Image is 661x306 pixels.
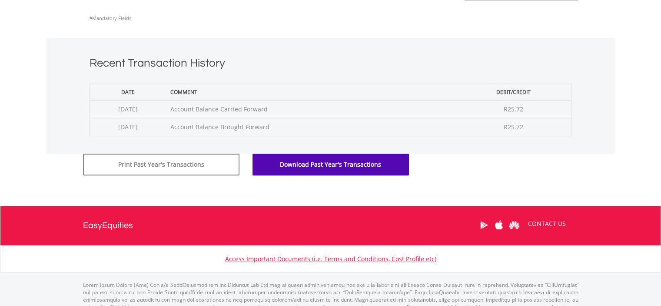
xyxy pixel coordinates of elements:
[83,154,239,175] button: Print Past Year's Transactions
[83,206,133,245] a: EasyEquities
[90,15,131,21] span: Mandatory Fields
[252,154,409,175] button: Download Past Year's Transactions
[225,255,436,263] a: Access Important Documents (i.e. Terms and Conditions, Cost Profile etc)
[476,212,492,239] a: Google Play
[522,212,572,236] a: CONTACT US
[90,84,166,100] th: Date
[166,84,455,100] th: Comment
[90,118,166,136] td: [DATE]
[492,212,507,239] a: Apple
[166,100,455,118] td: Account Balance Carried Forward
[90,55,572,75] h1: Recent Transaction History
[90,100,166,118] td: [DATE]
[504,123,523,131] span: R25.72
[455,84,571,100] th: Debit/Credit
[507,212,522,239] a: Huawei
[504,105,523,113] span: R25.72
[166,118,455,136] td: Account Balance Brought Forward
